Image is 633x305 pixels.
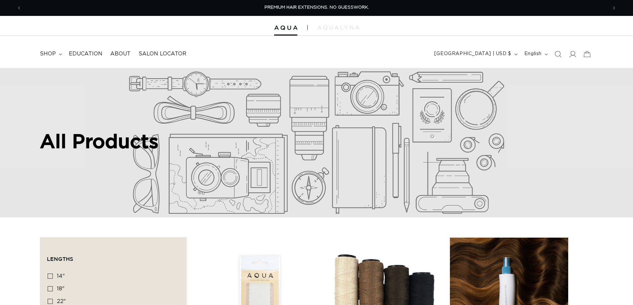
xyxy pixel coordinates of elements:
span: Salon Locator [139,50,186,57]
span: PREMIUM HAIR EXTENSIONS. NO GUESSWORK. [264,5,369,10]
button: Previous announcement [12,2,26,14]
button: Next announcement [607,2,621,14]
button: [GEOGRAPHIC_DATA] | USD $ [430,48,520,60]
span: Education [69,50,102,57]
span: English [524,50,542,57]
button: English [520,48,551,60]
a: About [106,46,135,61]
summary: Lengths (0 selected) [47,244,180,268]
span: 18" [57,286,64,291]
img: aqualyna.com [318,26,359,30]
img: Aqua Hair Extensions [274,26,297,30]
span: About [110,50,131,57]
a: Salon Locator [135,46,190,61]
summary: Search [551,47,565,61]
h2: All Products [40,129,189,153]
span: 14" [57,273,65,279]
a: Education [65,46,106,61]
span: 22" [57,299,66,304]
span: shop [40,50,56,57]
span: [GEOGRAPHIC_DATA] | USD $ [434,50,511,57]
summary: shop [36,46,65,61]
span: Lengths [47,256,73,262]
